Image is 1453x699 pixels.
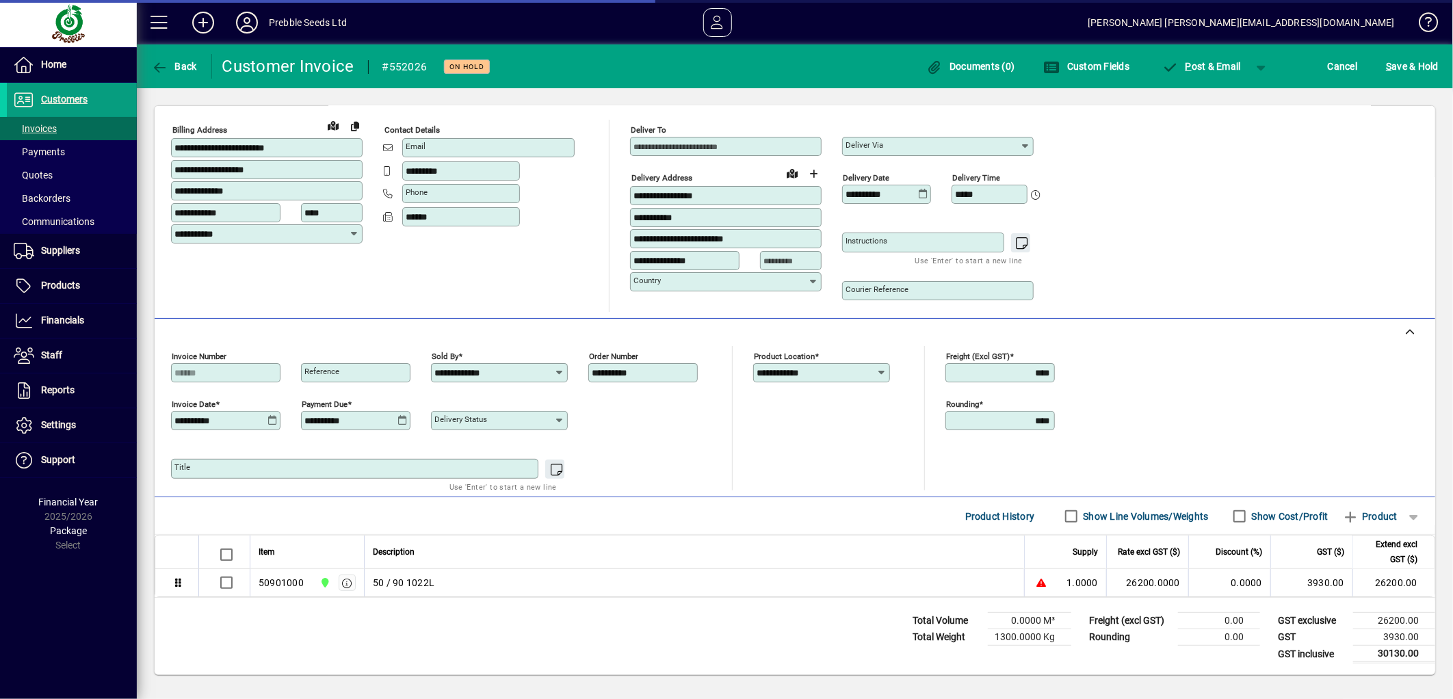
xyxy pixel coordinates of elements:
span: ost & Email [1162,61,1241,72]
span: Supply [1073,544,1098,559]
td: GST exclusive [1271,613,1353,629]
a: Invoices [7,117,137,140]
button: Back [148,54,200,79]
div: 26200.0000 [1115,576,1180,590]
mat-label: Deliver To [631,125,666,135]
span: Rate excl GST ($) [1118,544,1180,559]
td: Rounding [1082,629,1178,646]
span: Package [50,525,87,536]
mat-label: Delivery time [952,173,1000,183]
mat-label: Sold by [432,352,458,361]
span: P [1186,61,1192,72]
a: Communications [7,210,137,233]
button: Copy to Delivery address [344,115,366,137]
div: #552026 [382,56,428,78]
span: Financial Year [39,497,99,507]
label: Show Cost/Profit [1249,510,1328,523]
button: Add [181,10,225,35]
span: S [1386,61,1391,72]
mat-label: Invoice date [172,399,215,409]
td: 0.0000 [1188,569,1270,596]
span: Support [41,454,75,465]
mat-label: Phone [406,187,428,197]
button: Post & Email [1155,54,1248,79]
span: On hold [449,62,484,71]
mat-label: Product location [754,352,815,361]
td: 0.00 [1178,629,1260,646]
button: Custom Fields [1040,54,1134,79]
span: CHRISTCHURCH [316,575,332,590]
td: Total Volume [906,613,988,629]
button: Save & Hold [1383,54,1442,79]
button: Product History [960,504,1040,529]
mat-label: Order number [589,352,638,361]
span: Documents (0) [926,61,1015,72]
a: Settings [7,408,137,443]
label: Show Line Volumes/Weights [1081,510,1209,523]
a: View on map [322,114,344,136]
a: Staff [7,339,137,373]
mat-label: Invoice number [172,352,226,361]
span: Suppliers [41,245,80,256]
td: 0.00 [1178,613,1260,629]
span: Quotes [14,170,53,181]
span: Backorders [14,193,70,204]
mat-label: Delivery date [843,173,889,183]
a: Backorders [7,187,137,210]
span: Payments [14,146,65,157]
span: Custom Fields [1044,61,1130,72]
td: 0.0000 M³ [988,613,1071,629]
span: Customers [41,94,88,105]
mat-label: Title [174,462,190,472]
mat-hint: Use 'Enter' to start a new line [449,479,557,494]
td: Freight (excl GST) [1082,613,1178,629]
span: Description [373,544,415,559]
span: Staff [41,349,62,360]
td: 26200.00 [1352,569,1435,596]
span: Settings [41,419,76,430]
mat-label: Reference [304,367,339,376]
span: Product [1342,505,1398,527]
a: Suppliers [7,234,137,268]
span: Financials [41,315,84,326]
span: ave & Hold [1386,55,1439,77]
span: Reports [41,384,75,395]
a: Quotes [7,163,137,187]
div: Prebble Seeds Ltd [269,12,347,34]
div: 50901000 [259,576,304,590]
mat-label: Country [633,276,661,285]
button: Choose address [803,163,825,185]
a: Reports [7,373,137,408]
mat-label: Freight (excl GST) [946,352,1010,361]
button: Product [1335,504,1404,529]
span: Home [41,59,66,70]
mat-label: Courier Reference [846,285,908,294]
a: Home [7,48,137,82]
span: Discount (%) [1216,544,1262,559]
button: Documents (0) [923,54,1019,79]
a: Financials [7,304,137,338]
div: [PERSON_NAME] [PERSON_NAME][EMAIL_ADDRESS][DOMAIN_NAME] [1088,12,1395,34]
mat-label: Email [406,142,426,151]
mat-hint: Use 'Enter' to start a new line [915,252,1023,268]
span: Product History [965,505,1035,527]
span: Cancel [1328,55,1358,77]
span: Products [41,280,80,291]
td: GST inclusive [1271,646,1353,663]
a: Knowledge Base [1409,3,1436,47]
td: 1300.0000 Kg [988,629,1071,646]
span: 50 / 90 1022L [373,576,434,590]
span: 1.0000 [1067,576,1099,590]
span: GST ($) [1317,544,1344,559]
span: Item [259,544,275,559]
a: Products [7,269,137,303]
mat-label: Payment due [302,399,348,409]
td: 3930.00 [1270,569,1352,596]
td: 26200.00 [1353,613,1435,629]
td: GST [1271,629,1353,646]
td: 3930.00 [1353,629,1435,646]
mat-label: Delivery status [434,414,487,424]
mat-label: Deliver via [846,140,883,150]
mat-label: Rounding [946,399,979,409]
span: Extend excl GST ($) [1361,537,1417,567]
